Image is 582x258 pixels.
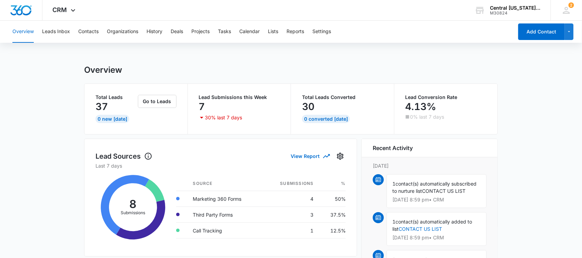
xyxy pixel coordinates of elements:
[107,21,138,43] button: Organizations
[96,115,129,123] div: 0 New [DATE]
[12,21,34,43] button: Overview
[239,21,260,43] button: Calendar
[138,98,177,104] a: Go to Leads
[171,21,183,43] button: Deals
[319,207,346,222] td: 37.5%
[199,101,205,112] p: 7
[373,144,413,152] h6: Recent Activity
[263,222,319,238] td: 1
[53,6,67,13] span: CRM
[96,162,346,169] p: Last 7 days
[319,176,346,191] th: %
[96,95,137,100] p: Total Leads
[373,162,486,169] p: [DATE]
[188,207,263,222] td: Third Party Forms
[84,65,122,75] h1: Overview
[405,101,436,112] p: 4.13%
[302,115,350,123] div: 0 Converted [DATE]
[312,21,331,43] button: Settings
[188,176,263,191] th: Source
[287,21,304,43] button: Reports
[569,2,574,8] span: 2
[218,21,231,43] button: Tasks
[147,21,162,43] button: History
[263,176,319,191] th: Submissions
[335,151,346,162] button: Settings
[199,95,280,100] p: Lead Submissions this Week
[490,5,541,11] div: account name
[263,207,319,222] td: 3
[569,2,574,8] div: notifications count
[392,181,395,187] span: 1
[399,226,442,232] a: CONTACT US LIST
[191,21,210,43] button: Projects
[188,222,263,238] td: Call Tracking
[392,235,481,240] p: [DATE] 8:59 pm • CRM
[268,21,278,43] button: Lists
[96,151,152,161] h1: Lead Sources
[319,191,346,207] td: 50%
[302,95,383,100] p: Total Leads Converted
[410,115,444,119] p: 0% last 7 days
[392,197,481,202] p: [DATE] 8:59 pm • CRM
[392,219,472,232] span: contact(s) automatically added to list
[188,191,263,207] td: Marketing 360 Forms
[138,95,177,108] button: Go to Leads
[302,101,314,112] p: 30
[42,21,70,43] button: Leads Inbox
[405,95,487,100] p: Lead Conversion Rate
[392,181,476,194] span: contact(s) automatically subscribed to nurture list
[490,11,541,16] div: account id
[422,188,465,194] span: CONTACT US LIST
[392,219,395,225] span: 1
[291,150,329,162] button: View Report
[205,115,242,120] p: 30% last 7 days
[96,101,108,112] p: 37
[319,222,346,238] td: 12.5%
[518,23,565,40] button: Add Contact
[78,21,99,43] button: Contacts
[263,191,319,207] td: 4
